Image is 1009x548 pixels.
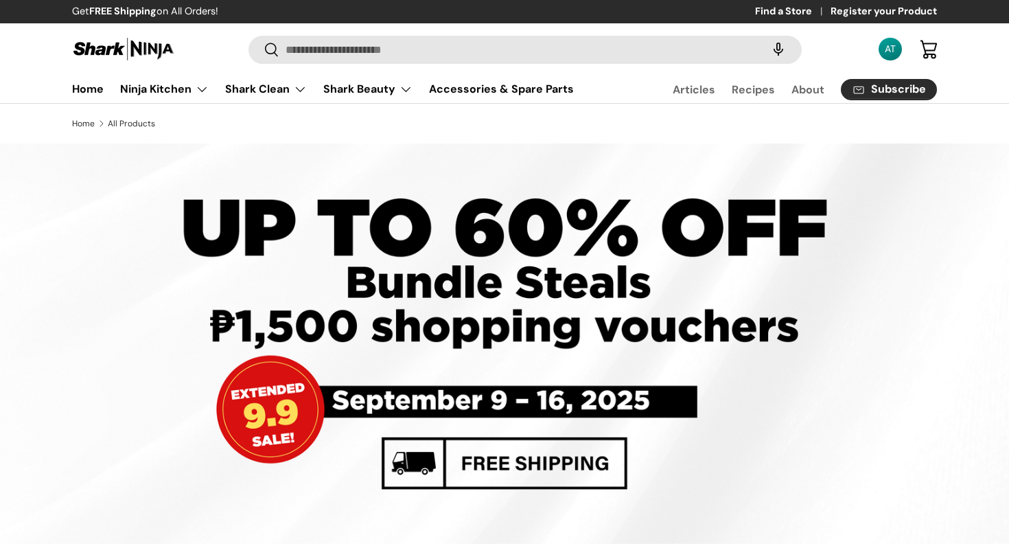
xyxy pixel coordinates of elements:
div: AT [883,42,898,56]
a: Shark Beauty [323,76,413,103]
a: Ninja Kitchen [120,76,209,103]
a: Recipes [732,76,775,103]
summary: Shark Beauty [315,76,421,103]
a: Subscribe [841,79,937,100]
a: All Products [108,119,155,128]
a: Register your Product [831,4,937,19]
img: Shark Ninja Philippines [72,36,175,62]
summary: Ninja Kitchen [112,76,217,103]
a: Home [72,119,95,128]
a: Accessories & Spare Parts [429,76,574,102]
p: Get on All Orders! [72,4,218,19]
a: Home [72,76,104,102]
a: Articles [673,76,715,103]
nav: Primary [72,76,574,103]
a: Shark Clean [225,76,307,103]
span: Subscribe [871,84,926,95]
a: Find a Store [755,4,831,19]
summary: Shark Clean [217,76,315,103]
nav: Breadcrumbs [72,117,937,130]
speech-search-button: Search by voice [756,34,800,65]
a: About [791,76,824,103]
a: AT [875,34,905,65]
strong: FREE Shipping [89,5,156,17]
nav: Secondary [640,76,937,103]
